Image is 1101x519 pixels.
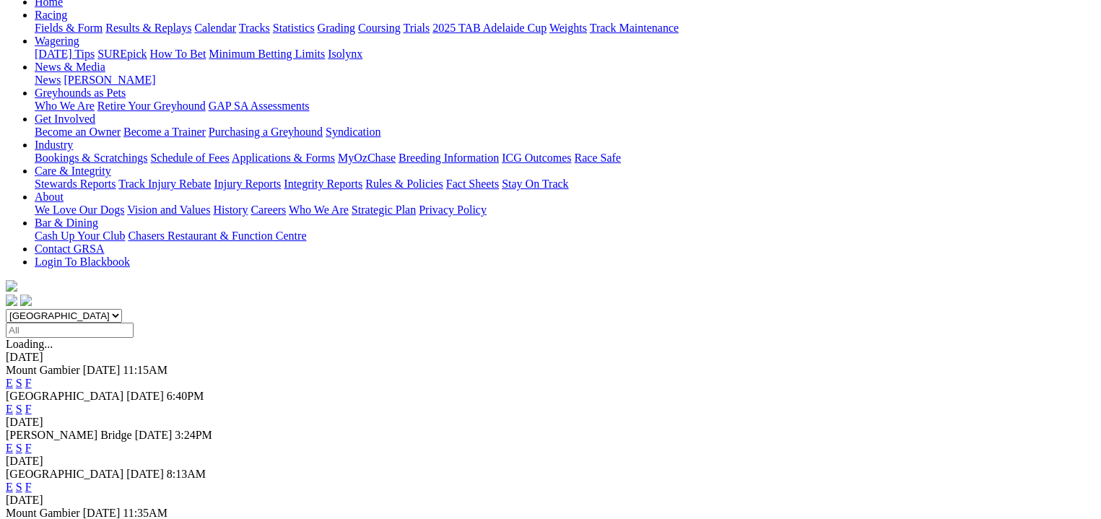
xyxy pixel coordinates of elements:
a: SUREpick [97,48,147,60]
a: Industry [35,139,73,151]
div: [DATE] [6,494,1095,507]
a: Track Maintenance [590,22,679,34]
a: Stewards Reports [35,178,116,190]
a: Greyhounds as Pets [35,87,126,99]
a: Statistics [273,22,315,34]
a: [DATE] Tips [35,48,95,60]
a: Get Involved [35,113,95,125]
a: Fact Sheets [446,178,499,190]
input: Select date [6,323,134,338]
a: Retire Your Greyhound [97,100,206,112]
a: Track Injury Rebate [118,178,211,190]
span: 11:35AM [123,507,167,519]
a: F [25,377,32,389]
a: Fields & Form [35,22,103,34]
div: Bar & Dining [35,230,1095,243]
a: Tracks [239,22,270,34]
span: [DATE] [83,507,121,519]
a: Bar & Dining [35,217,98,229]
div: Care & Integrity [35,178,1095,191]
a: Login To Blackbook [35,256,130,268]
a: Racing [35,9,67,21]
img: twitter.svg [20,295,32,306]
div: [DATE] [6,351,1095,364]
a: E [6,442,13,454]
a: Contact GRSA [35,243,104,255]
a: S [16,481,22,493]
a: Bookings & Scratchings [35,152,147,164]
a: We Love Our Dogs [35,204,124,216]
a: E [6,403,13,415]
a: History [213,204,248,216]
a: Stay On Track [502,178,568,190]
a: Become an Owner [35,126,121,138]
a: Vision and Values [127,204,210,216]
a: F [25,403,32,415]
a: Integrity Reports [284,178,362,190]
a: Cash Up Your Club [35,230,125,242]
div: News & Media [35,74,1095,87]
a: Who We Are [35,100,95,112]
span: 11:15AM [123,364,167,376]
div: Get Involved [35,126,1095,139]
div: [DATE] [6,455,1095,468]
a: Syndication [326,126,380,138]
a: 2025 TAB Adelaide Cup [432,22,547,34]
a: Race Safe [574,152,620,164]
span: [PERSON_NAME] Bridge [6,429,132,441]
img: logo-grsa-white.png [6,280,17,292]
a: Applications & Forms [232,152,335,164]
a: About [35,191,64,203]
a: E [6,377,13,389]
a: Injury Reports [214,178,281,190]
a: Who We Are [289,204,349,216]
a: ICG Outcomes [502,152,571,164]
a: Privacy Policy [419,204,487,216]
span: [DATE] [126,390,164,402]
span: [DATE] [135,429,173,441]
a: Calendar [194,22,236,34]
a: Grading [318,22,355,34]
div: Wagering [35,48,1095,61]
a: MyOzChase [338,152,396,164]
div: [DATE] [6,416,1095,429]
span: 6:40PM [167,390,204,402]
a: Coursing [358,22,401,34]
span: [DATE] [126,468,164,480]
a: Care & Integrity [35,165,111,177]
span: Mount Gambier [6,507,80,519]
a: Strategic Plan [352,204,416,216]
a: Results & Replays [105,22,191,34]
span: 3:24PM [175,429,212,441]
a: F [25,442,32,454]
a: Wagering [35,35,79,47]
span: [GEOGRAPHIC_DATA] [6,468,123,480]
a: [PERSON_NAME] [64,74,155,86]
span: [GEOGRAPHIC_DATA] [6,390,123,402]
a: Purchasing a Greyhound [209,126,323,138]
a: Schedule of Fees [150,152,229,164]
div: Industry [35,152,1095,165]
a: How To Bet [150,48,206,60]
span: 8:13AM [167,468,206,480]
a: S [16,377,22,389]
a: Careers [251,204,286,216]
a: Chasers Restaurant & Function Centre [128,230,306,242]
a: Minimum Betting Limits [209,48,325,60]
div: Greyhounds as Pets [35,100,1095,113]
a: F [25,481,32,493]
div: Racing [35,22,1095,35]
a: Isolynx [328,48,362,60]
a: S [16,403,22,415]
div: About [35,204,1095,217]
a: Breeding Information [399,152,499,164]
a: GAP SA Assessments [209,100,310,112]
span: Loading... [6,338,53,350]
a: Become a Trainer [123,126,206,138]
img: facebook.svg [6,295,17,306]
a: News [35,74,61,86]
a: E [6,481,13,493]
a: News & Media [35,61,105,73]
a: Rules & Policies [365,178,443,190]
span: [DATE] [83,364,121,376]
